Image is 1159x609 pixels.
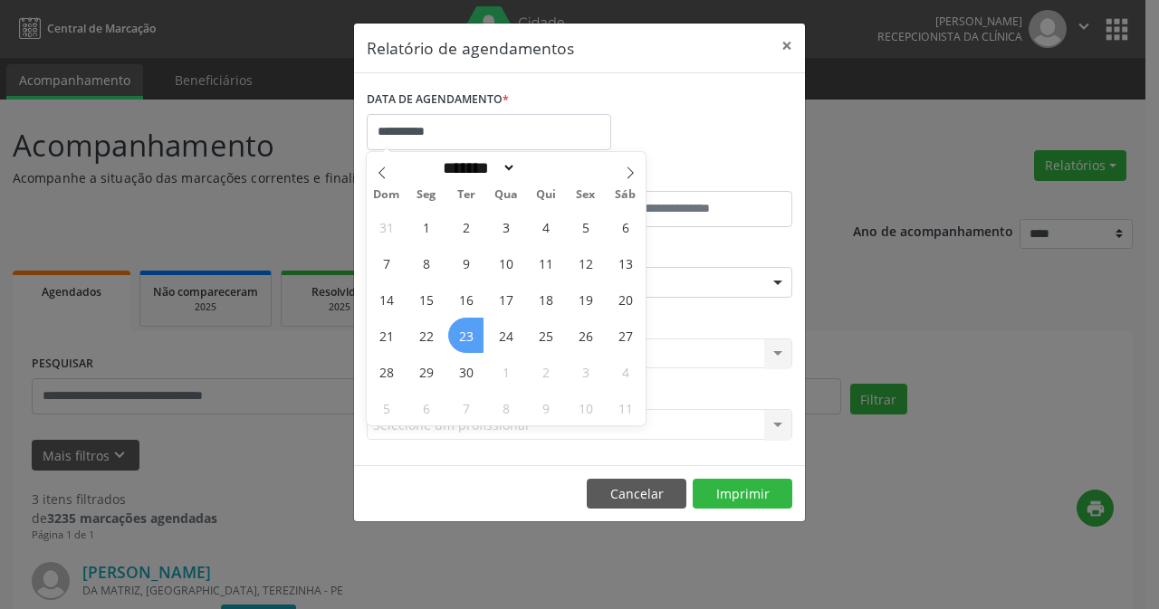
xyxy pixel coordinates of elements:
[448,318,484,353] span: Setembro 23, 2025
[587,479,686,509] button: Cancelar
[488,354,523,389] span: Outubro 1, 2025
[568,245,603,281] span: Setembro 12, 2025
[606,189,646,201] span: Sáb
[528,354,563,389] span: Outubro 2, 2025
[769,24,805,68] button: Close
[528,281,563,317] span: Setembro 18, 2025
[608,281,643,317] span: Setembro 20, 2025
[408,318,444,353] span: Setembro 22, 2025
[367,86,509,114] label: DATA DE AGENDAMENTO
[568,354,603,389] span: Outubro 3, 2025
[448,354,484,389] span: Setembro 30, 2025
[488,209,523,244] span: Setembro 3, 2025
[528,209,563,244] span: Setembro 4, 2025
[408,245,444,281] span: Setembro 8, 2025
[608,390,643,425] span: Outubro 11, 2025
[446,189,486,201] span: Ter
[448,245,484,281] span: Setembro 9, 2025
[369,354,404,389] span: Setembro 28, 2025
[488,390,523,425] span: Outubro 8, 2025
[568,209,603,244] span: Setembro 5, 2025
[608,209,643,244] span: Setembro 6, 2025
[488,318,523,353] span: Setembro 24, 2025
[608,245,643,281] span: Setembro 13, 2025
[448,281,484,317] span: Setembro 16, 2025
[488,245,523,281] span: Setembro 10, 2025
[369,318,404,353] span: Setembro 21, 2025
[367,189,407,201] span: Dom
[408,354,444,389] span: Setembro 29, 2025
[436,158,516,177] select: Month
[488,281,523,317] span: Setembro 17, 2025
[408,209,444,244] span: Setembro 1, 2025
[369,245,404,281] span: Setembro 7, 2025
[369,390,404,425] span: Outubro 5, 2025
[608,318,643,353] span: Setembro 27, 2025
[528,390,563,425] span: Outubro 9, 2025
[528,318,563,353] span: Setembro 25, 2025
[584,163,792,191] label: ATÉ
[528,245,563,281] span: Setembro 11, 2025
[448,209,484,244] span: Setembro 2, 2025
[608,354,643,389] span: Outubro 4, 2025
[408,390,444,425] span: Outubro 6, 2025
[448,390,484,425] span: Outubro 7, 2025
[407,189,446,201] span: Seg
[408,281,444,317] span: Setembro 15, 2025
[568,281,603,317] span: Setembro 19, 2025
[369,281,404,317] span: Setembro 14, 2025
[516,158,576,177] input: Year
[568,318,603,353] span: Setembro 26, 2025
[526,189,566,201] span: Qui
[566,189,606,201] span: Sex
[693,479,792,509] button: Imprimir
[568,390,603,425] span: Outubro 10, 2025
[486,189,526,201] span: Qua
[369,209,404,244] span: Agosto 31, 2025
[367,36,574,60] h5: Relatório de agendamentos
